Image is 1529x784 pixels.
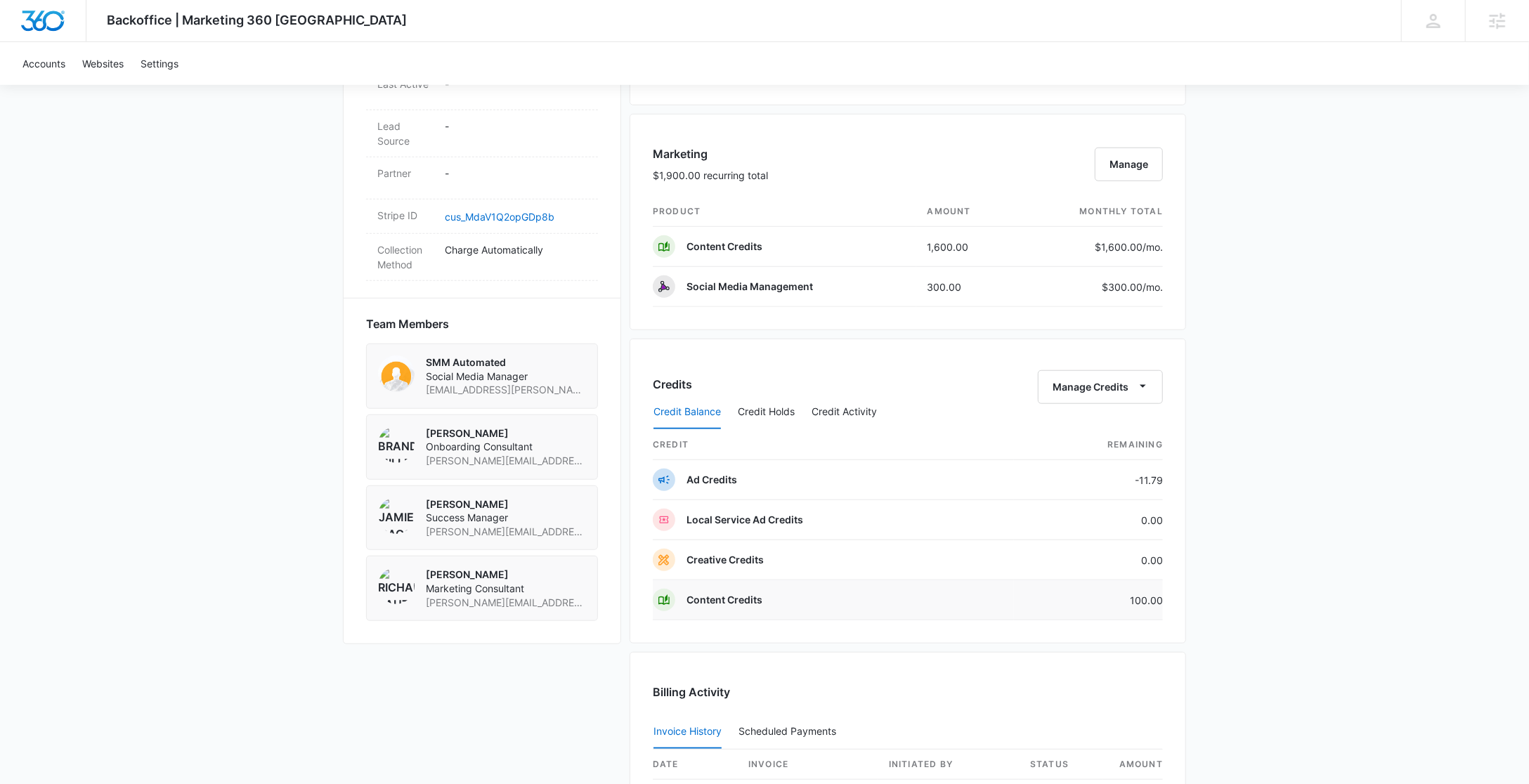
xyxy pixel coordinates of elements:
img: Jamie Dagg [378,497,415,534]
p: Ad Credits [687,473,737,487]
dt: Collection Method [377,242,434,272]
span: Onboarding Consultant [426,440,586,454]
p: Local Service Ad Credits [687,513,803,527]
span: /mo. [1143,241,1163,253]
div: Scheduled Payments [739,726,842,736]
button: Invoice History [653,715,722,749]
button: Manage Credits [1038,370,1163,404]
th: Remaining [1014,430,1163,460]
span: Success Manager [426,511,586,525]
img: SMM Automated [378,355,415,392]
span: [PERSON_NAME][EMAIL_ADDRESS][PERSON_NAME][DOMAIN_NAME] [426,525,586,539]
p: [PERSON_NAME] [426,497,586,511]
img: Richard Sauter [378,568,415,604]
a: cus_MdaV1Q2opGDp8b [445,211,554,223]
a: Accounts [14,42,74,85]
td: 0.00 [1014,540,1163,580]
td: 100.00 [1014,580,1163,620]
p: - [445,119,587,133]
p: [PERSON_NAME] [426,568,586,582]
div: Collection MethodCharge Automatically [366,234,598,281]
p: Creative Credits [687,553,764,567]
span: [PERSON_NAME][EMAIL_ADDRESS][PERSON_NAME][DOMAIN_NAME] [426,596,586,610]
span: Social Media Manager [426,370,586,384]
p: [PERSON_NAME] [426,426,586,440]
p: $300.00 [1097,280,1163,294]
th: Initiated By [878,750,1019,780]
h3: Marketing [653,145,768,162]
span: [PERSON_NAME][EMAIL_ADDRESS][PERSON_NAME][DOMAIN_NAME] [426,454,586,468]
th: invoice [737,750,878,780]
button: Credit Holds [738,396,795,429]
th: credit [653,430,1014,460]
div: Lead Source- [366,110,598,157]
dt: Lead Source [377,119,434,148]
td: -11.79 [1014,460,1163,500]
dt: Partner [377,166,434,181]
span: Marketing Consultant [426,582,586,596]
div: Partner- [366,157,598,200]
img: Brandon Miller [378,426,415,463]
button: Manage [1095,148,1163,181]
td: 1,600.00 [916,227,1018,267]
span: Team Members [366,315,449,332]
p: $1,900.00 recurring total [653,168,768,183]
p: Social Media Management [687,280,813,294]
th: status [1019,750,1103,780]
span: Backoffice | Marketing 360 [GEOGRAPHIC_DATA] [108,13,408,27]
td: 300.00 [916,267,1018,307]
th: amount [916,197,1018,227]
dt: Stripe ID [377,208,434,223]
span: [EMAIL_ADDRESS][PERSON_NAME][DOMAIN_NAME] [426,383,586,397]
p: SMM Automated [426,355,586,370]
div: Last Active- [366,68,598,110]
p: Content Credits [687,593,762,607]
p: $1,600.00 [1095,240,1163,254]
a: Websites [74,42,132,85]
a: Settings [132,42,187,85]
div: Stripe IDcus_MdaV1Q2opGDp8b [366,200,598,234]
th: product [653,197,916,227]
p: Charge Automatically [445,242,587,257]
th: monthly total [1017,197,1163,227]
h3: Credits [653,376,692,393]
button: Credit Balance [653,396,721,429]
th: amount [1103,750,1163,780]
th: date [653,750,737,780]
span: /mo. [1143,281,1163,293]
td: 0.00 [1014,500,1163,540]
h3: Billing Activity [653,684,1163,700]
button: Credit Activity [812,396,877,429]
p: Content Credits [687,240,762,254]
p: - [445,166,587,181]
